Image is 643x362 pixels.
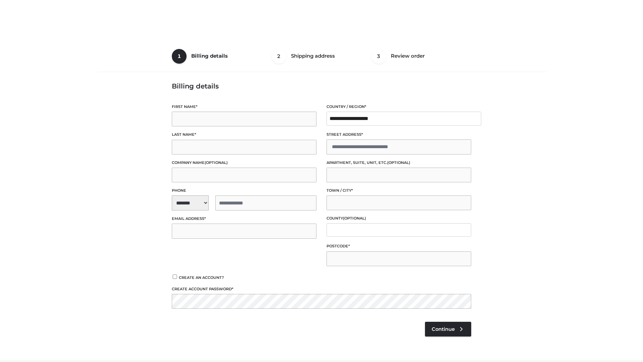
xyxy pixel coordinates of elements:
span: 2 [272,49,286,64]
span: (optional) [205,160,228,165]
span: (optional) [343,216,366,221]
label: First name [172,104,316,110]
span: Review order [391,53,425,59]
label: Country / Region [327,104,471,110]
label: Street address [327,131,471,138]
span: 1 [172,49,187,64]
span: Create an account? [179,275,224,280]
span: 3 [371,49,386,64]
span: Shipping address [291,53,335,59]
h3: Billing details [172,82,471,90]
label: Last name [172,131,316,138]
span: Billing details [191,53,228,59]
label: Apartment, suite, unit, etc. [327,160,471,166]
label: Postcode [327,243,471,249]
input: Create an account? [172,275,178,279]
span: Continue [432,326,455,332]
label: Email address [172,216,316,222]
label: Town / City [327,187,471,194]
label: Phone [172,187,316,194]
a: Continue [425,322,471,337]
label: Company name [172,160,316,166]
label: County [327,215,471,222]
span: (optional) [387,160,410,165]
label: Create account password [172,286,471,292]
